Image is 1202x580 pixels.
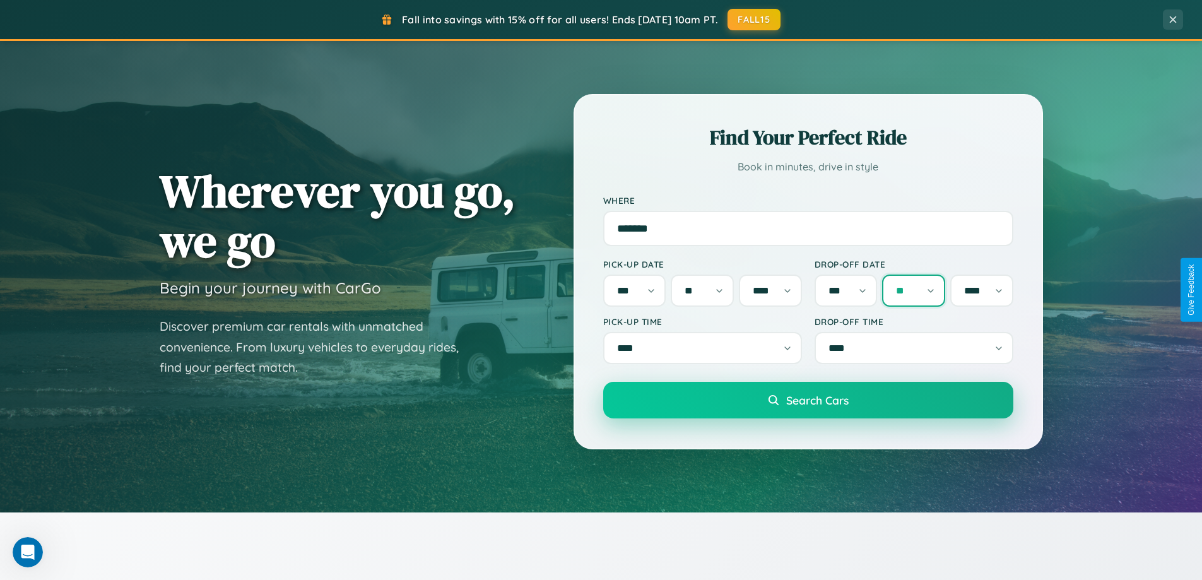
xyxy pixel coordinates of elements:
label: Pick-up Date [603,259,802,269]
span: Fall into savings with 15% off for all users! Ends [DATE] 10am PT. [402,13,718,26]
label: Pick-up Time [603,316,802,327]
span: Search Cars [786,393,849,407]
h1: Wherever you go, we go [160,166,516,266]
button: FALL15 [728,9,781,30]
iframe: Intercom live chat [13,537,43,567]
h2: Find Your Perfect Ride [603,124,1013,151]
div: Give Feedback [1187,264,1196,316]
label: Drop-off Time [815,316,1013,327]
h3: Begin your journey with CarGo [160,278,381,297]
label: Where [603,195,1013,206]
label: Drop-off Date [815,259,1013,269]
p: Discover premium car rentals with unmatched convenience. From luxury vehicles to everyday rides, ... [160,316,475,378]
p: Book in minutes, drive in style [603,158,1013,176]
button: Search Cars [603,382,1013,418]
